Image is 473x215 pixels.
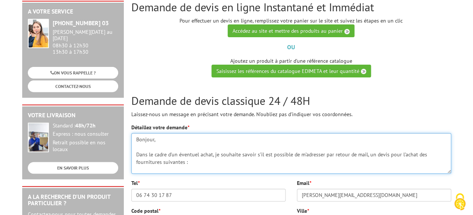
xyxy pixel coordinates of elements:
[297,179,311,187] label: Email
[28,67,118,79] a: ON VOUS RAPPELLE ?
[28,123,49,152] img: widget-livraison.jpg
[28,19,49,48] img: widget-service.jpg
[361,69,366,74] img: angle-right.png
[211,65,371,77] a: Saisissez les références du catalogue EDIMETA et leur quantité
[228,24,354,37] a: Accédez au site et mettre des produits au panier
[297,207,309,215] label: Ville
[447,189,473,215] button: Cookies (fenêtre modale)
[28,112,118,119] h2: Votre livraison
[344,29,350,34] img: angle-right.png
[131,94,451,107] h2: Demande de devis classique 24 / 48H
[75,122,96,129] strong: 48h/72h
[53,29,118,55] div: 08h30 à 12h30 13h30 à 17h30
[450,192,469,211] img: Cookies (fenêtre modale)
[28,162,118,174] a: EN SAVOIR PLUS
[28,194,118,207] h2: A la recherche d'un produit particulier ?
[28,80,118,92] a: CONTACTEZ-NOUS
[53,131,118,138] div: Express : nous consulter
[131,1,451,13] h2: Demande de devis en ligne Instantané et Immédiat
[28,8,118,15] h2: A votre service
[131,17,451,37] p: Pour effectuer un devis en ligne, remplissez votre panier sur le site et suivez les étapes en un ...
[53,123,118,129] div: Standard :
[131,94,451,118] div: Laissez-nous un message en précisant votre demande. N'oubliez pas d'indiquer vos coordonnées.
[131,57,451,77] p: Ajoutez un produit à partir d'une référence catalogue
[53,19,109,27] strong: [PHONE_NUMBER] 03
[53,29,118,42] div: [PERSON_NAME][DATE] au [DATE]
[131,207,160,215] label: Code postal
[131,43,451,51] p: OU
[131,124,189,131] label: Détaillez votre demande
[53,139,118,153] div: Retrait possible en nos locaux
[131,179,140,187] label: Tel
